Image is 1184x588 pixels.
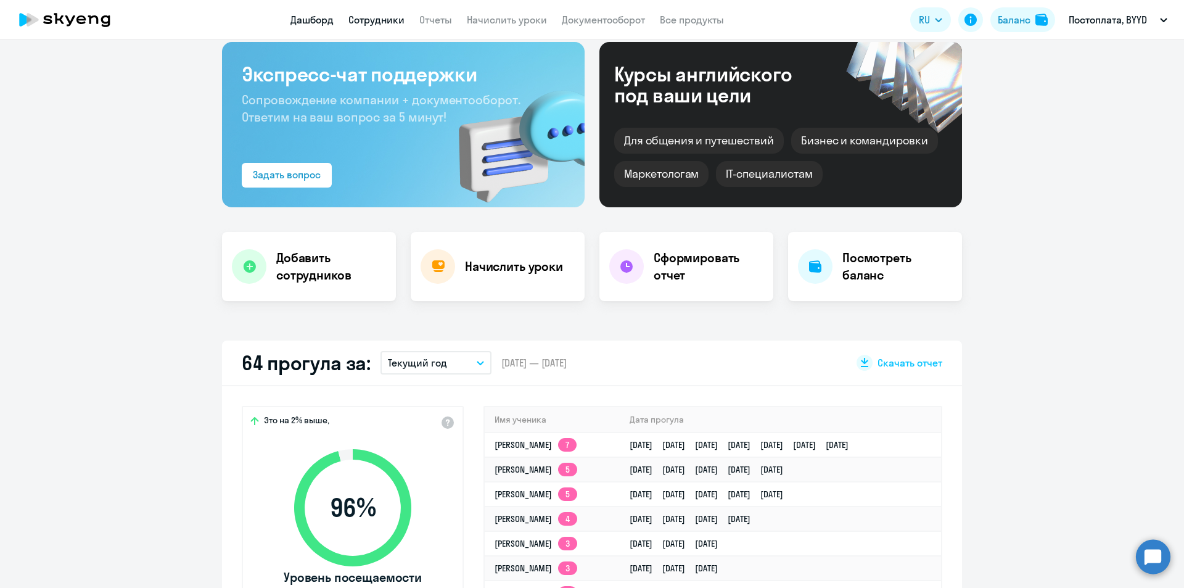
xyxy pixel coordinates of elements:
[242,92,520,125] span: Сопровождение компании + документооборот. Ответим на ваш вопрос за 5 минут!
[348,14,405,26] a: Сотрудники
[558,438,577,452] app-skyeng-badge: 7
[614,128,784,154] div: Для общения и путешествий
[716,161,822,187] div: IT-специалистам
[562,14,645,26] a: Документооборот
[630,563,728,574] a: [DATE][DATE][DATE]
[495,489,577,500] a: [PERSON_NAME]5
[558,561,577,575] app-skyeng-badge: 3
[630,538,728,549] a: [DATE][DATE][DATE]
[1035,14,1048,26] img: balance
[264,415,329,429] span: Это на 2% выше,
[419,14,452,26] a: Отчеты
[558,537,577,550] app-skyeng-badge: 3
[242,350,371,375] h2: 64 прогула за:
[242,62,565,86] h3: Экспресс-чат поддержки
[558,512,577,526] app-skyeng-badge: 4
[495,513,577,524] a: [PERSON_NAME]4
[380,351,491,375] button: Текущий год
[620,407,941,433] th: Дата прогула
[1069,12,1147,27] p: Постоплата, BYYD
[660,14,724,26] a: Все продукты
[654,249,763,284] h4: Сформировать отчет
[485,407,620,433] th: Имя ученика
[998,12,1030,27] div: Баланс
[242,163,332,188] button: Задать вопрос
[878,356,942,370] span: Скачать отчет
[253,167,321,182] div: Задать вопрос
[630,439,858,450] a: [DATE][DATE][DATE][DATE][DATE][DATE][DATE]
[910,7,951,32] button: RU
[558,463,577,476] app-skyeng-badge: 5
[630,464,793,475] a: [DATE][DATE][DATE][DATE][DATE]
[441,68,585,207] img: bg-img
[990,7,1055,32] button: Балансbalance
[558,487,577,501] app-skyeng-badge: 5
[919,12,930,27] span: RU
[630,513,760,524] a: [DATE][DATE][DATE][DATE]
[495,464,577,475] a: [PERSON_NAME]5
[630,489,793,500] a: [DATE][DATE][DATE][DATE][DATE]
[388,355,447,370] p: Текущий год
[467,14,547,26] a: Начислить уроки
[495,563,577,574] a: [PERSON_NAME]3
[614,161,709,187] div: Маркетологам
[465,258,563,275] h4: Начислить уроки
[495,439,577,450] a: [PERSON_NAME]7
[842,249,952,284] h4: Посмотреть баланс
[501,356,567,370] span: [DATE] — [DATE]
[276,249,386,284] h4: Добавить сотрудников
[791,128,938,154] div: Бизнес и командировки
[495,538,577,549] a: [PERSON_NAME]3
[614,64,825,106] div: Курсы английского под ваши цели
[290,14,334,26] a: Дашборд
[282,493,424,523] span: 96 %
[1063,5,1174,35] button: Постоплата, BYYD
